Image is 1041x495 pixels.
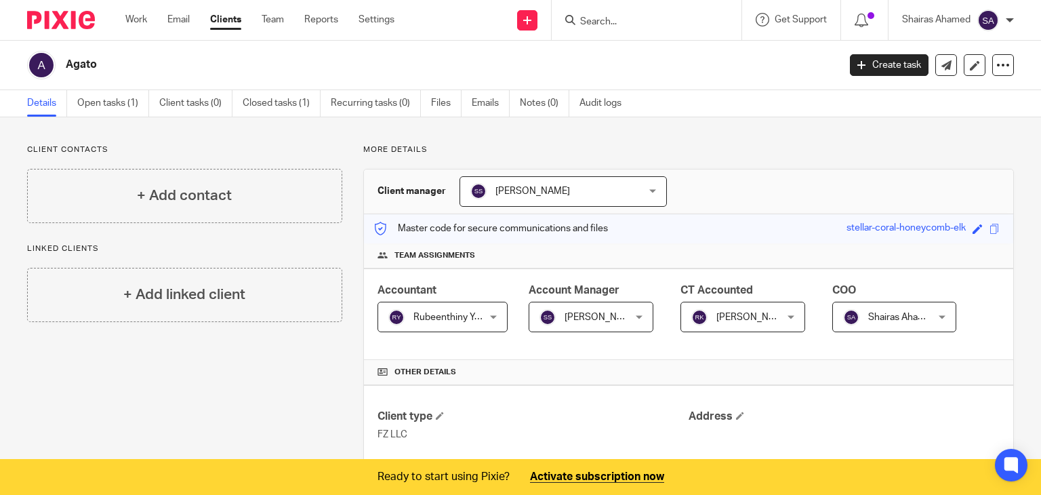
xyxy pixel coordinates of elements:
a: Team [262,13,284,26]
span: Team assignments [394,250,475,261]
a: Closed tasks (1) [243,90,321,117]
a: Settings [359,13,394,26]
img: Pixie [27,11,95,29]
h4: + Add contact [137,185,232,206]
span: Shairas Ahamed [868,313,937,322]
span: [PERSON_NAME] [495,186,570,196]
a: Audit logs [579,90,632,117]
img: svg%3E [470,183,487,199]
span: Rubeenthiny Yokarasa [413,313,507,322]
h2: Agato [66,58,677,72]
h4: Client type [377,410,689,424]
a: Open tasks (1) [77,90,149,117]
p: Client contacts [27,144,342,155]
div: stellar-coral-honeycomb-elk [846,221,966,237]
a: Files [431,90,462,117]
h4: + Add linked client [123,284,245,305]
p: More details [363,144,1014,155]
input: Search [579,16,701,28]
p: Shairas Ahamed [902,13,971,26]
a: Emails [472,90,510,117]
p: Master code for secure communications and files [374,222,608,235]
h3: Client manager [377,184,446,198]
img: svg%3E [539,309,556,325]
a: Create task [850,54,928,76]
img: svg%3E [691,309,708,325]
img: svg%3E [843,309,859,325]
a: Client tasks (0) [159,90,232,117]
a: Email [167,13,190,26]
a: Notes (0) [520,90,569,117]
img: svg%3E [27,51,56,79]
p: FZ LLC [377,428,689,441]
img: svg%3E [388,309,405,325]
span: COO [832,285,856,296]
span: [PERSON_NAME] [716,313,791,322]
span: CT Accounted [680,285,753,296]
a: Clients [210,13,241,26]
a: Work [125,13,147,26]
h4: Address [689,410,1000,424]
span: Account Manager [529,285,619,296]
span: Get Support [775,15,827,24]
a: Reports [304,13,338,26]
a: Details [27,90,67,117]
span: [PERSON_NAME] [565,313,639,322]
img: svg%3E [977,9,999,31]
p: Linked clients [27,243,342,254]
span: Other details [394,367,456,378]
span: Accountant [377,285,436,296]
a: Recurring tasks (0) [331,90,421,117]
